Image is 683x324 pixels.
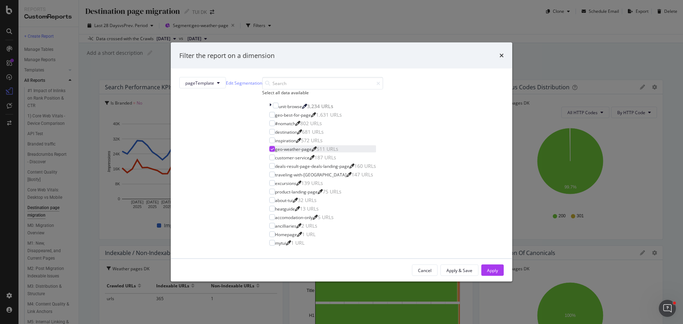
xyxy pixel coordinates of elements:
[275,180,296,186] div: excursions
[351,171,373,178] div: 147 URLs
[481,265,504,276] button: Apply
[301,222,317,229] div: 2 URLs
[440,265,478,276] button: Apply & Save
[307,103,333,110] div: 3,234 URLs
[318,214,334,221] div: 5 URLs
[302,231,316,238] div: 1 URL
[275,146,312,152] div: geo-weather-page
[179,51,275,60] div: Filter the report on a dimension
[179,77,226,89] button: pageTemplate
[275,240,286,246] div: mytui
[275,137,296,143] div: inspiration
[300,120,322,127] div: 802 URLs
[275,171,346,177] div: traveling-with-[GEOGRAPHIC_DATA]
[171,42,512,282] div: modal
[226,79,262,86] a: Edit Segmentation
[316,111,342,118] div: 1,631 URLs
[314,154,336,161] div: 187 URLs
[262,77,383,90] input: Search
[275,223,296,229] div: ancilliaries
[301,180,323,187] div: 139 URLs
[185,80,214,86] span: pageTemplate
[275,206,295,212] div: heatguide
[298,197,317,204] div: 32 URLs
[275,197,293,203] div: about-tui
[275,112,311,118] div: geo-best-for-page
[275,154,309,160] div: customer-service
[279,103,302,109] div: unit-browse
[446,267,472,273] div: Apply & Save
[412,265,438,276] button: Cancel
[317,145,338,153] div: 511 URLs
[301,137,323,144] div: 572 URLs
[487,267,498,273] div: Apply
[323,188,341,195] div: 75 URLs
[659,300,676,317] iframe: Intercom live chat
[499,51,504,60] div: times
[291,239,305,246] div: 1 URL
[354,163,376,170] div: 160 URLs
[275,188,318,195] div: product-landing-page
[275,120,295,126] div: #nomatch
[275,231,297,237] div: Homepage
[275,214,313,220] div: accomodation-only
[300,205,319,212] div: 13 URLs
[262,90,383,96] div: Select all data available
[302,128,324,136] div: 681 URLs
[275,163,349,169] div: deals-result-page-deals-landing-page
[418,267,431,273] div: Cancel
[275,129,297,135] div: destination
